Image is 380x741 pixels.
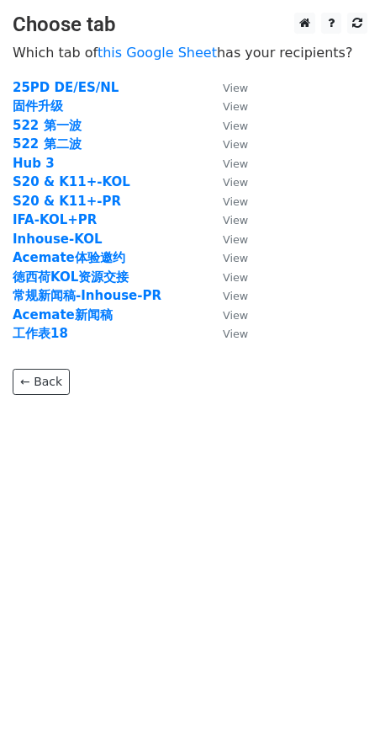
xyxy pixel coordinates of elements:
[223,252,248,264] small: View
[13,13,367,37] h3: Choose tab
[13,326,68,341] a: 工作表18
[223,233,248,246] small: View
[13,369,70,395] a: ← Back
[223,271,248,284] small: View
[206,99,248,114] a: View
[13,212,97,227] a: IFA-KOL+PR
[223,290,248,302] small: View
[13,174,130,189] a: S20 & K11+-KOL
[13,288,161,303] a: 常规新闻稿-Inhouse-PR
[13,44,367,61] p: Which tab of has your recipients?
[206,232,248,247] a: View
[223,82,248,94] small: View
[206,288,248,303] a: View
[13,250,125,265] a: Acemate体验邀约
[13,307,113,323] a: Acemate新闻稿
[13,80,119,95] a: 25PD DE/ES/NL
[223,328,248,340] small: View
[13,136,82,152] a: 522 第二波
[206,80,248,95] a: View
[206,174,248,189] a: View
[223,157,248,170] small: View
[206,307,248,323] a: View
[223,176,248,189] small: View
[223,214,248,227] small: View
[206,136,248,152] a: View
[206,118,248,133] a: View
[13,232,103,247] a: Inhouse-KOL
[206,269,248,285] a: View
[206,250,248,265] a: View
[206,194,248,209] a: View
[223,100,248,113] small: View
[206,212,248,227] a: View
[223,120,248,132] small: View
[206,326,248,341] a: View
[13,156,55,171] a: Hub 3
[223,309,248,322] small: View
[13,194,121,209] a: S20 & K11+-PR
[223,138,248,151] small: View
[206,156,248,171] a: View
[13,99,63,114] a: 固件升级
[13,269,129,285] a: 徳西荷KOL资源交接
[98,45,217,61] a: this Google Sheet
[13,118,82,133] a: 522 第一波
[223,195,248,208] small: View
